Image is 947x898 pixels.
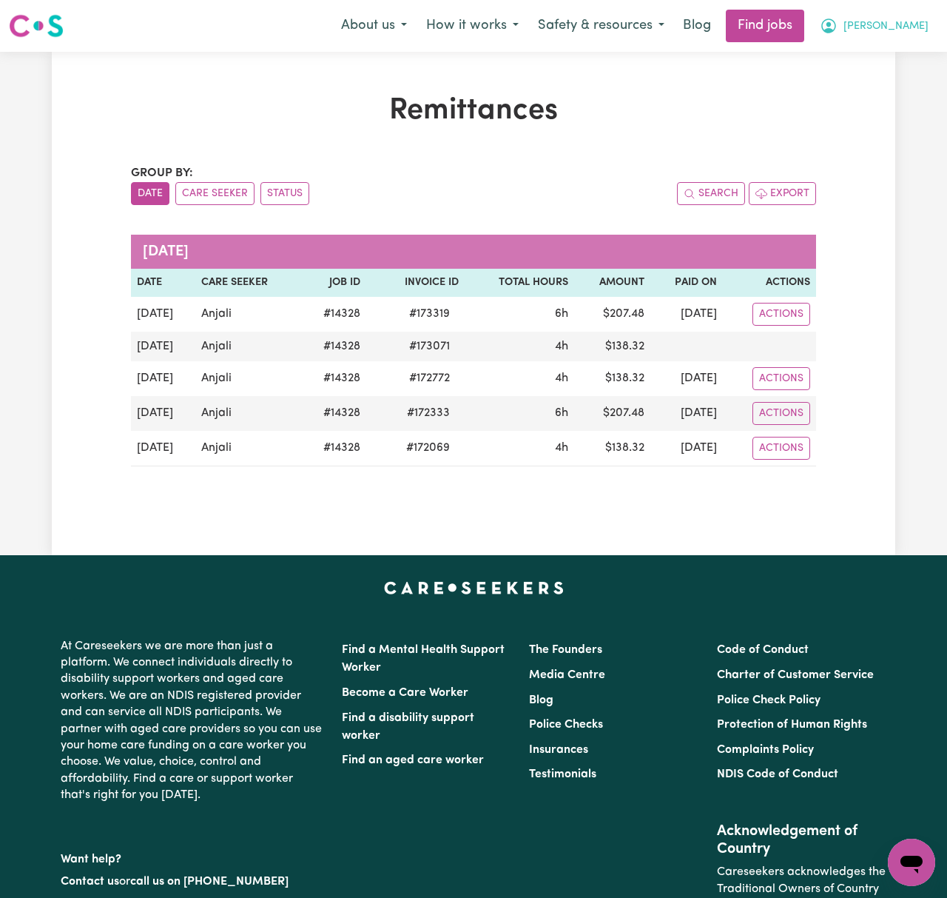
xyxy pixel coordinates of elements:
button: About us [331,10,417,41]
a: Testimonials [529,768,596,780]
span: # 172772 [400,369,459,387]
td: $ 207.48 [574,396,650,431]
a: Police Checks [529,719,603,731]
button: Actions [752,437,810,460]
h2: Acknowledgement of Country [717,822,886,858]
span: 6 hours [555,407,568,419]
span: 6 hours [555,308,568,320]
td: # 14328 [300,361,366,396]
iframe: Button to launch messaging window [888,839,935,886]
td: [DATE] [131,361,195,396]
a: Police Check Policy [717,694,820,706]
p: At Careseekers we are more than just a platform. We connect individuals directly to disability su... [61,632,324,810]
a: call us on [PHONE_NUMBER] [130,876,289,888]
th: Paid On [650,269,723,297]
th: Total Hours [465,269,574,297]
th: Date [131,269,195,297]
a: Code of Conduct [717,644,809,656]
span: Group by: [131,167,193,179]
a: Charter of Customer Service [717,669,874,681]
td: [DATE] [650,431,723,466]
button: sort invoices by date [131,182,169,205]
span: # 172333 [398,404,459,422]
a: Blog [529,694,553,706]
td: [DATE] [131,332,195,361]
a: Complaints Policy [717,744,814,756]
button: Actions [752,303,810,326]
span: 4 hours [555,442,568,454]
a: Find jobs [726,10,804,42]
td: $ 207.48 [574,297,650,332]
td: Anjali [195,361,300,396]
td: # 14328 [300,396,366,431]
span: # 173319 [400,305,459,323]
button: Export [749,182,816,205]
td: # 14328 [300,297,366,332]
a: Protection of Human Rights [717,719,867,731]
a: Find a disability support worker [342,712,474,742]
a: Find an aged care worker [342,754,484,766]
th: Job ID [300,269,366,297]
td: # 14328 [300,332,366,361]
h1: Remittances [131,93,816,129]
th: Amount [574,269,650,297]
p: or [61,868,324,896]
button: sort invoices by care seeker [175,182,255,205]
a: Media Centre [529,669,605,681]
a: Contact us [61,876,119,888]
a: Careseekers home page [384,582,564,594]
td: [DATE] [131,297,195,332]
span: 4 hours [555,341,568,352]
td: [DATE] [131,396,195,431]
a: The Founders [529,644,602,656]
span: [PERSON_NAME] [843,19,929,35]
button: Search [677,182,745,205]
button: My Account [810,10,938,41]
span: 4 hours [555,372,568,384]
a: Become a Care Worker [342,687,468,699]
td: # 14328 [300,431,366,466]
th: Care Seeker [195,269,300,297]
td: [DATE] [650,297,723,332]
caption: [DATE] [131,235,816,269]
a: Find a Mental Health Support Worker [342,644,505,674]
td: $ 138.32 [574,431,650,466]
td: Anjali [195,297,300,332]
button: Actions [752,402,810,425]
span: # 173071 [400,338,459,355]
a: Blog [674,10,720,42]
img: Careseekers logo [9,13,64,39]
td: Anjali [195,332,300,361]
button: Actions [752,367,810,390]
td: Anjali [195,431,300,466]
td: Anjali [195,396,300,431]
a: Insurances [529,744,588,756]
th: Actions [723,269,816,297]
th: Invoice ID [366,269,465,297]
button: How it works [417,10,528,41]
p: Want help? [61,845,324,868]
td: $ 138.32 [574,332,650,361]
td: [DATE] [650,361,723,396]
button: Safety & resources [528,10,674,41]
td: $ 138.32 [574,361,650,396]
a: NDIS Code of Conduct [717,768,838,780]
td: [DATE] [650,396,723,431]
td: [DATE] [131,431,195,466]
button: sort invoices by paid status [260,182,309,205]
span: # 172069 [397,439,459,457]
a: Careseekers logo [9,9,64,43]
